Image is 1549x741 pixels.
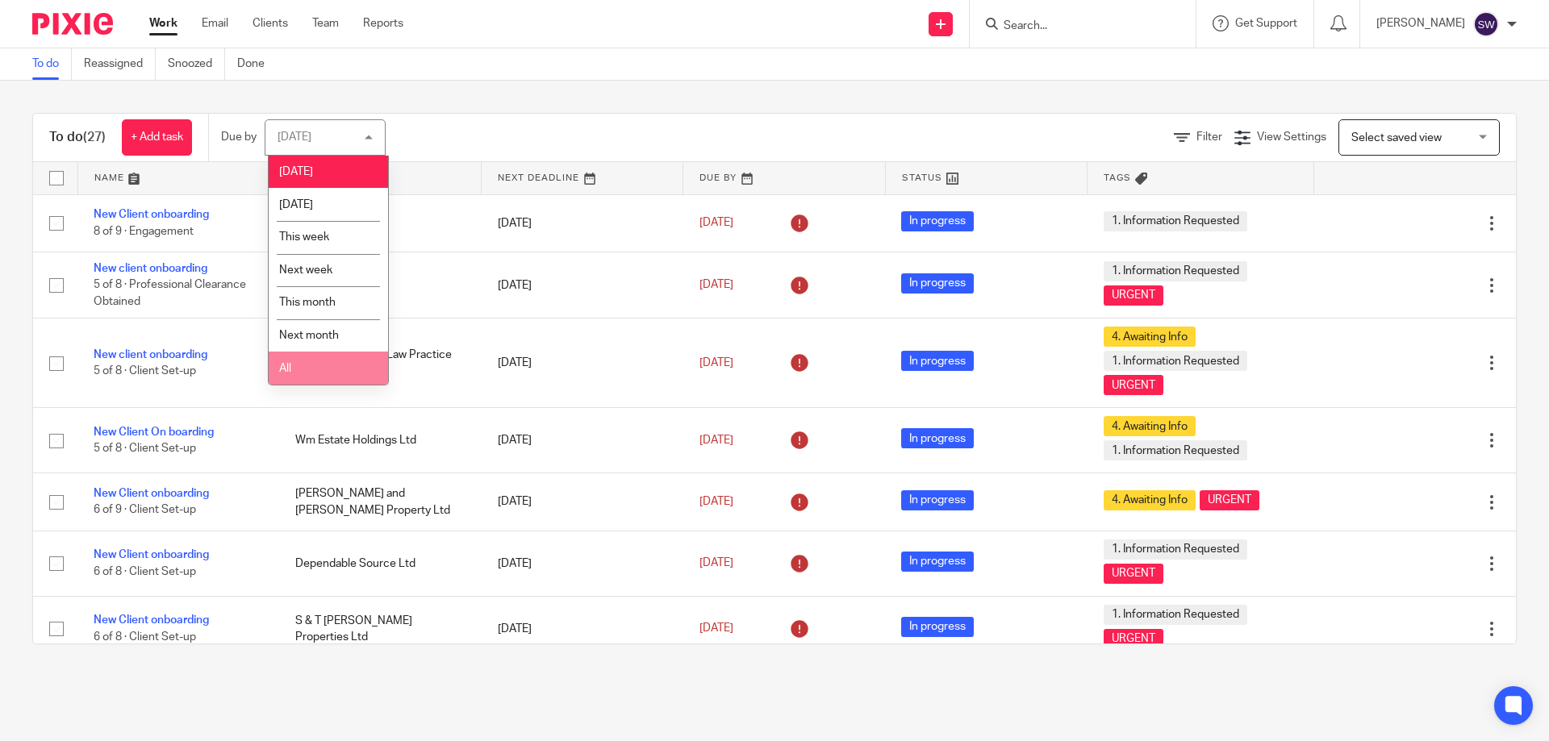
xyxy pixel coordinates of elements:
[1104,539,1247,560] span: 1. Information Requested
[278,131,311,143] div: [DATE]
[1104,327,1196,347] span: 4. Awaiting Info
[1104,490,1196,510] span: 4. Awaiting Info
[901,428,974,448] span: In progress
[279,473,481,531] td: [PERSON_NAME] and [PERSON_NAME] Property Ltd
[122,119,192,156] a: + Add task
[94,443,196,455] span: 5 of 8 · Client Set-up
[94,488,209,499] a: New Client onboarding
[279,199,313,210] span: [DATE]
[94,631,196,643] span: 6 of 8 · Client Set-up
[482,408,683,473] td: [DATE]
[279,330,339,341] span: Next month
[699,357,733,368] span: [DATE]
[49,129,106,146] h1: To do
[901,490,974,510] span: In progress
[1257,131,1326,143] span: View Settings
[83,131,106,144] span: (27)
[94,427,214,438] a: New Client On boarding
[1104,440,1247,460] span: 1. Information Requested
[279,297,336,308] span: This month
[1104,285,1163,306] span: URGENT
[699,435,733,446] span: [DATE]
[901,211,974,231] span: In progress
[699,558,733,569] span: [DATE]
[482,194,683,252] td: [DATE]
[1104,261,1247,281] span: 1. Information Requested
[221,129,257,145] p: Due by
[237,48,277,80] a: Done
[94,263,207,274] a: New client onboarding
[482,596,683,661] td: [DATE]
[84,48,156,80] a: Reassigned
[901,273,974,293] span: In progress
[279,231,329,243] span: This week
[1104,629,1163,649] span: URGENT
[482,318,683,408] td: [DATE]
[1196,131,1222,143] span: Filter
[1473,11,1499,37] img: svg%3E
[279,531,481,596] td: Dependable Source Ltd
[279,264,332,276] span: Next week
[1376,15,1465,31] p: [PERSON_NAME]
[279,363,291,374] span: All
[279,166,313,177] span: [DATE]
[279,596,481,661] td: S & T [PERSON_NAME] Properties Ltd
[1104,211,1247,231] span: 1. Information Requested
[94,280,246,308] span: 5 of 8 · Professional Clearance Obtained
[94,209,209,220] a: New Client onboarding
[1002,19,1147,34] input: Search
[699,218,733,229] span: [DATE]
[699,623,733,635] span: [DATE]
[1104,564,1163,584] span: URGENT
[901,351,974,371] span: In progress
[699,496,733,507] span: [DATE]
[901,552,974,572] span: In progress
[1104,173,1131,182] span: Tags
[1104,375,1163,395] span: URGENT
[149,15,177,31] a: Work
[312,15,339,31] a: Team
[94,349,207,360] a: New client onboarding
[32,13,113,35] img: Pixie
[94,614,209,626] a: New Client onboarding
[482,252,683,318] td: [DATE]
[32,48,72,80] a: To do
[1104,605,1247,625] span: 1. Information Requested
[168,48,225,80] a: Snoozed
[253,15,288,31] a: Clients
[699,279,733,290] span: [DATE]
[363,15,403,31] a: Reports
[901,617,974,637] span: In progress
[94,549,209,560] a: New Client onboarding
[202,15,228,31] a: Email
[94,366,196,377] span: 5 of 8 · Client Set-up
[1351,132,1442,144] span: Select saved view
[94,505,196,516] span: 6 of 9 · Client Set-up
[279,408,481,473] td: Wm Estate Holdings Ltd
[1235,18,1297,29] span: Get Support
[94,566,196,577] span: 6 of 8 · Client Set-up
[482,473,683,531] td: [DATE]
[1104,416,1196,436] span: 4. Awaiting Info
[94,226,194,237] span: 8 of 9 · Engagement
[1200,490,1259,510] span: URGENT
[482,531,683,596] td: [DATE]
[1104,351,1247,371] span: 1. Information Requested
